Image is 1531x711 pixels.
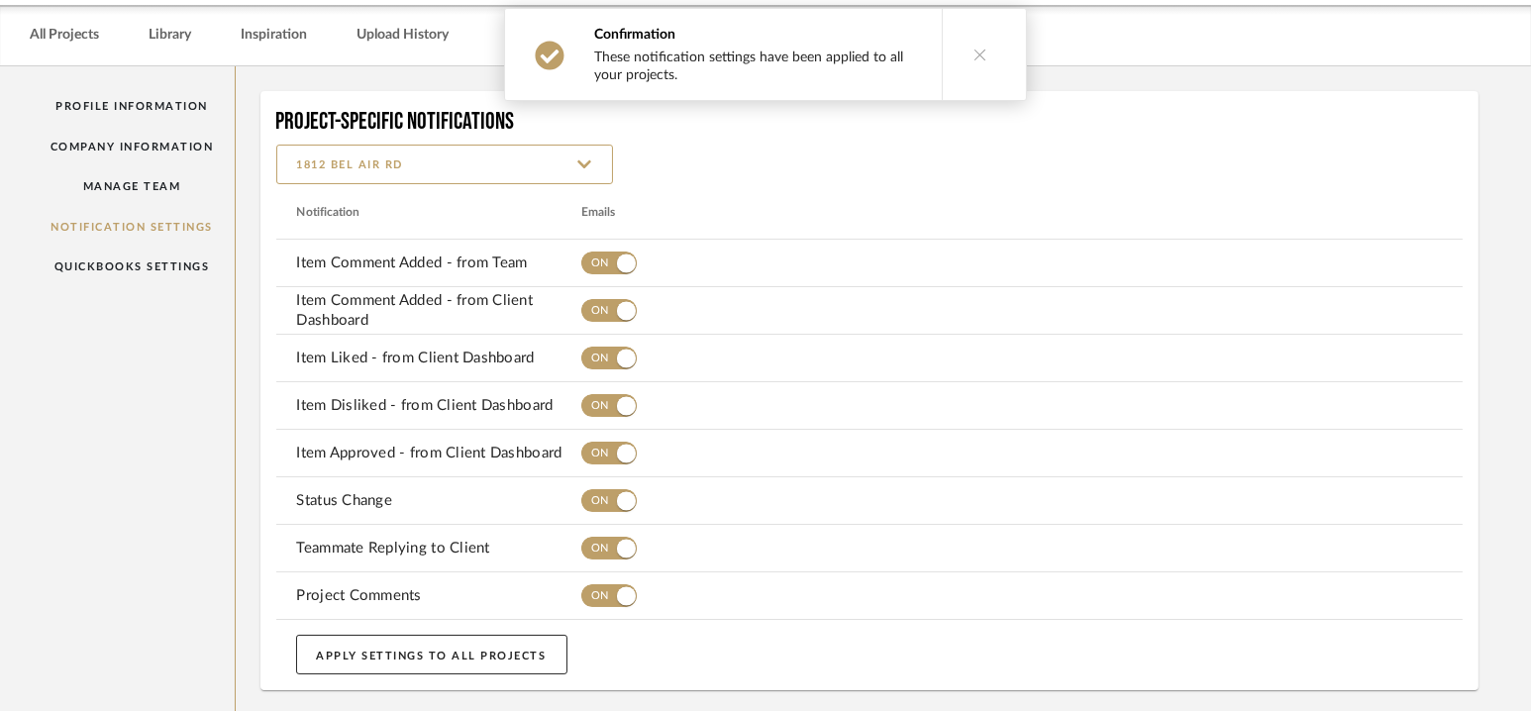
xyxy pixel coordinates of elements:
div: Confirmation [594,25,922,45]
a: Upload History [357,22,449,49]
td: Item Disliked - from Client Dashboard [273,396,582,416]
th: Notification [273,201,582,223]
h4: Project-Specific Notifications [276,107,1464,137]
a: Library [149,22,191,49]
td: Item Comment Added - from Team [273,254,582,273]
td: Project Comments [273,586,582,606]
td: Item Liked - from Client Dashboard [273,349,582,368]
td: Item Approved - from Client Dashboard [273,444,582,463]
a: Inspiration [241,22,307,49]
a: All Projects [30,22,99,49]
a: Company Information [30,127,235,167]
th: Emails [581,201,890,223]
div: These notification settings have been applied to all your projects. [594,49,922,84]
button: APPLY SETTINGS TO ALL PROJECTS [296,635,567,674]
td: Item Comment Added - from Client Dashboard [273,291,582,331]
a: Manage Team [30,166,235,207]
a: QuickBooks Settings [30,247,235,287]
td: Status Change [273,491,582,511]
input: SELECT A PROJECT TO MANAGE NOTIFICATIONS [276,145,613,184]
a: Profile Information [30,86,235,127]
td: Teammate Replying to Client [273,539,582,559]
